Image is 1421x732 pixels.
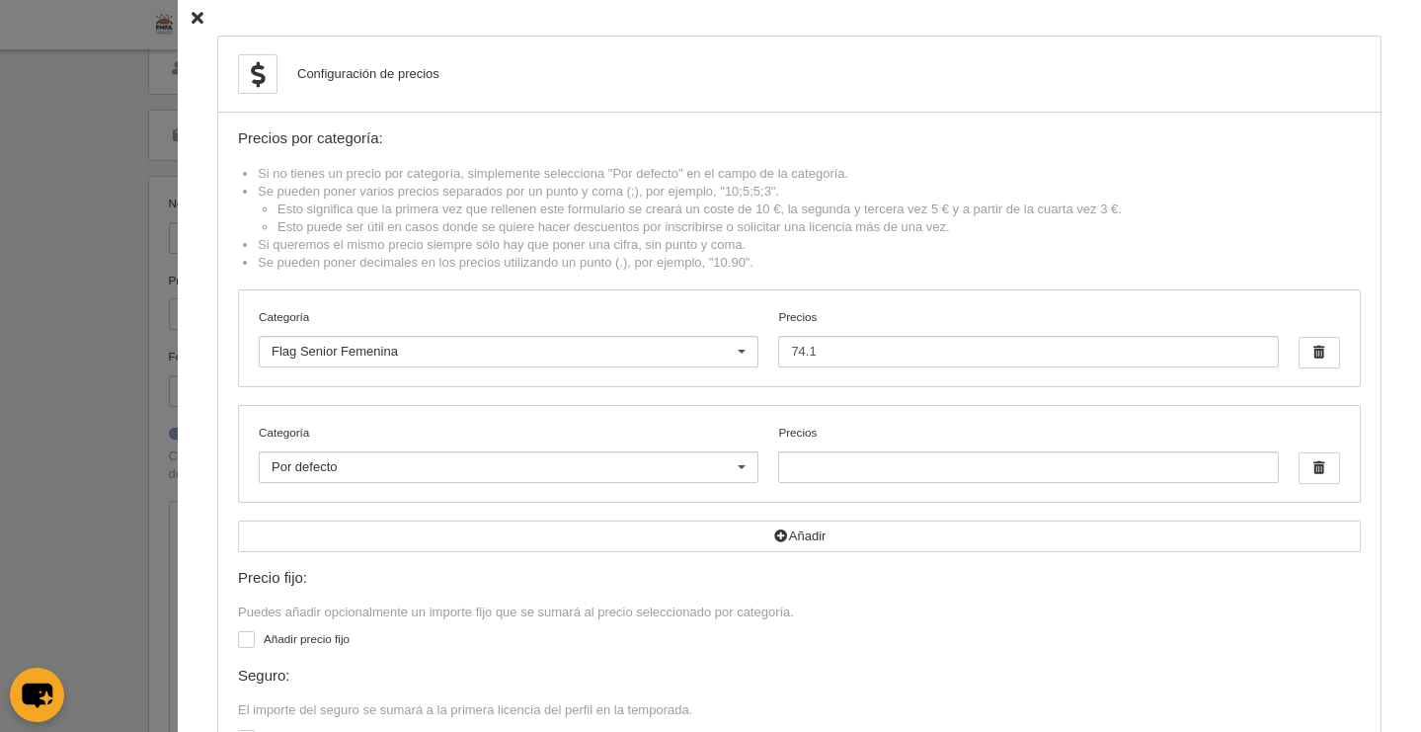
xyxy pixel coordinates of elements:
[778,451,1278,483] input: Precios
[259,424,758,442] label: Categoría
[238,570,1361,587] div: Precio fijo:
[272,459,338,474] span: Por defecto
[778,308,1278,367] label: Precios
[259,308,758,326] label: Categoría
[258,183,1361,236] li: Se pueden poner varios precios separados por un punto y coma (;), por ejemplo, "10;5;5;3".
[10,668,64,722] button: chat-button
[277,201,1361,218] li: Esto significa que la primera vez que rellenen este formulario se creará un coste de 10 €, la seg...
[238,521,1361,552] button: Añadir
[238,604,1361,621] div: Puedes añadir opcionalmente un importe fijo que se sumará al precio seleccionado por categoría.
[238,668,1361,685] div: Seguro:
[297,65,439,83] div: Configuración de precios
[238,130,1361,147] div: Precios por categoría:
[238,630,1361,653] label: Añadir precio fijo
[192,12,203,25] i: Cerrar
[778,424,1278,483] label: Precios
[238,701,1361,719] div: El importe del seguro se sumará a la primera licencia del perfil en la temporada.
[258,254,1361,272] li: Se pueden poner decimales en los precios utilizando un punto (.), por ejemplo, "10.90".
[272,344,398,359] span: Flag Senior Femenina
[778,336,1278,367] input: Precios
[258,236,1361,254] li: Si queremos el mismo precio siempre sólo hay que poner una cifra, sin punto y coma.
[277,218,1361,236] li: Esto puede ser útil en casos donde se quiere hacer descuentos por inscribirse o solicitar una lic...
[258,165,1361,183] li: Si no tienes un precio por categoría, simplemente selecciona "Por defecto" en el campo de la cate...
